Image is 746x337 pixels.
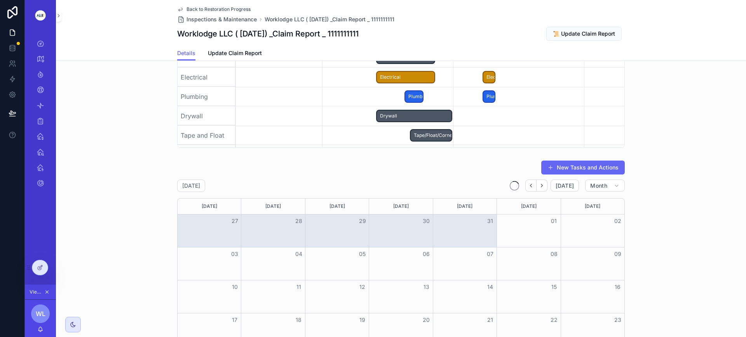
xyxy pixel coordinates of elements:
span: Tape/Float/Corner Bead [411,129,451,142]
button: 16 [613,282,622,292]
button: 10 [230,282,239,292]
button: 19 [358,315,367,325]
button: [DATE] [551,180,579,192]
span: Drywall [377,110,451,123]
span: Electrical [377,71,434,84]
span: WL [36,309,45,318]
button: 31 [485,216,495,226]
button: 20 [422,315,431,325]
button: Next [537,180,547,192]
button: 07 [485,249,495,259]
button: 📜 Update Claim Report [546,27,622,41]
div: [DATE] [242,199,303,214]
button: 27 [230,216,239,226]
button: 29 [358,216,367,226]
button: 08 [549,249,559,259]
a: Inspections & Maintenance [177,16,257,23]
button: 12 [358,282,367,292]
button: 03 [230,249,239,259]
button: 21 [485,315,495,325]
span: Update Claim Report [208,49,262,57]
span: Inspections & Maintenance [186,16,257,23]
span: Month [590,182,607,189]
div: Tape and Float [178,126,236,145]
div: [DATE] [307,199,368,214]
span: Viewing as Worklodge [30,289,43,295]
button: 22 [549,315,559,325]
a: Details [177,46,195,61]
button: 01 [549,216,559,226]
span: Details [177,49,195,57]
button: 13 [422,282,431,292]
button: 17 [230,315,239,325]
div: [DATE] [370,199,431,214]
div: Electrical Trim Out [483,71,495,84]
div: Drywall [376,110,452,123]
div: Electrical [376,71,435,84]
span: Plumbing [405,90,423,103]
button: 05 [358,249,367,259]
div: [DATE] [498,199,559,214]
div: Plumbing Trim Out [483,90,495,103]
div: Electrical [178,67,236,87]
button: 02 [613,216,622,226]
span: Electrical Trim Out [483,71,495,84]
h2: [DATE] [182,182,200,190]
div: Tape/Float/Corner Bead [410,129,452,142]
span: 📜 Update Claim Report [553,30,615,38]
button: 04 [294,249,303,259]
button: 18 [294,315,303,325]
button: New Tasks and Actions [541,161,625,175]
div: Plumbing [404,90,424,103]
button: 06 [422,249,431,259]
a: Back to Restoration Progress [177,6,251,12]
h1: Worklodge LLC ( [DATE]) _Claim Report _ 1111111111 [177,28,359,39]
div: Drywall [178,106,236,126]
div: [DATE] [179,199,240,214]
button: 14 [485,282,495,292]
span: Plumbing Trim Out [483,90,495,103]
button: 30 [422,216,431,226]
button: Month [585,180,625,192]
div: scrollable content [25,31,56,200]
div: Texture/Drywall Finish [178,145,236,164]
button: 09 [613,249,622,259]
a: Worklodge LLC ( [DATE]) _Claim Report _ 1111111111 [265,16,394,23]
a: Update Claim Report [208,46,262,62]
button: 11 [294,282,303,292]
button: 23 [613,315,622,325]
div: Plumbing [178,87,236,106]
div: [DATE] [434,199,495,214]
div: [DATE] [562,199,623,214]
span: [DATE] [556,182,574,189]
span: Back to Restoration Progress [186,6,251,12]
img: App logo [30,10,51,21]
button: 28 [294,216,303,226]
button: Back [525,180,537,192]
button: 15 [549,282,559,292]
